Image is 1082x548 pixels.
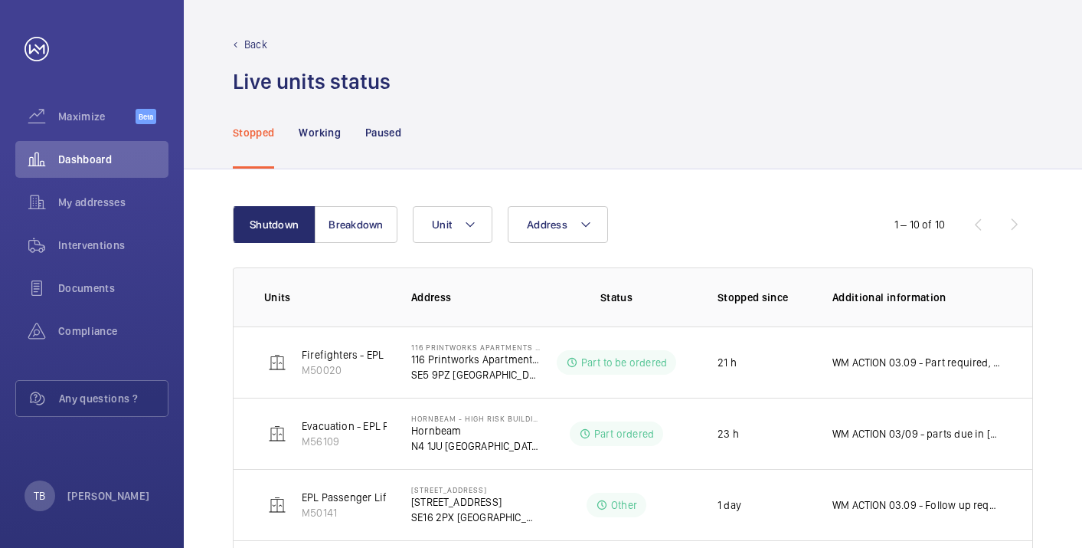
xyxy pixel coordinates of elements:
p: Evacuation - EPL Passenger Lift No 3 [302,418,476,434]
span: Interventions [58,238,168,253]
p: Other [611,497,637,513]
p: Units [264,290,387,305]
span: My addresses [58,195,168,210]
p: WM ACTION 03/09 - parts due in [DATE] 02.09 - Door closer spring required, ETA [DATE] [832,426,1002,441]
p: WM ACTION 03.09 - Follow up required with two engineers, date tbc [832,497,1002,513]
p: Hornbeam - High Risk Building [411,414,540,423]
h1: Live units status [233,67,391,96]
span: Documents [58,281,168,296]
p: Hornbeam [411,423,540,438]
button: Unit [413,206,492,243]
p: SE5 9PZ [GEOGRAPHIC_DATA] [411,367,540,382]
p: Firefighters - EPL Flats 1-65 No 2 [302,347,456,363]
p: Working [299,125,340,140]
p: 1 day [718,497,741,513]
button: Shutdown [233,206,315,243]
p: Part ordered [594,426,654,441]
img: elevator.svg [268,353,286,372]
span: Dashboard [58,152,168,167]
p: 23 h [718,426,739,441]
p: Status [551,290,682,305]
p: M50141 [302,505,390,520]
p: M56109 [302,434,476,449]
span: Beta [136,109,156,124]
p: N4 1JU [GEOGRAPHIC_DATA] [411,438,540,454]
p: 21 h [718,355,737,370]
p: 116 Printworks Apartments Flats 1-65 - High Risk Building [411,343,540,352]
p: Stopped since [718,290,808,305]
span: Maximize [58,109,136,124]
p: Address [411,290,540,305]
p: 116 Printworks Apartments Flats 1-65 [411,352,540,367]
button: Address [508,206,608,243]
button: Breakdown [315,206,397,243]
img: elevator.svg [268,425,286,443]
span: Unit [432,218,452,231]
p: Additional information [832,290,1002,305]
p: EPL Passenger Lift [302,490,390,505]
p: [STREET_ADDRESS] [411,485,540,494]
p: [PERSON_NAME] [67,488,150,504]
div: 1 – 10 of 10 [894,217,945,232]
p: [STREET_ADDRESS] [411,494,540,510]
p: Part to be ordered [581,355,667,370]
img: elevator.svg [268,496,286,514]
p: Stopped [233,125,274,140]
p: Paused [365,125,401,140]
p: WM ACTION 03.09 - Part required, supply chain currently sourcing. [832,355,1002,370]
p: TB [34,488,45,504]
p: M50020 [302,363,456,378]
p: SE16 2PX [GEOGRAPHIC_DATA] [411,510,540,525]
span: Any questions ? [59,391,168,406]
p: Back [244,37,267,52]
span: Address [527,218,567,231]
span: Compliance [58,323,168,339]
